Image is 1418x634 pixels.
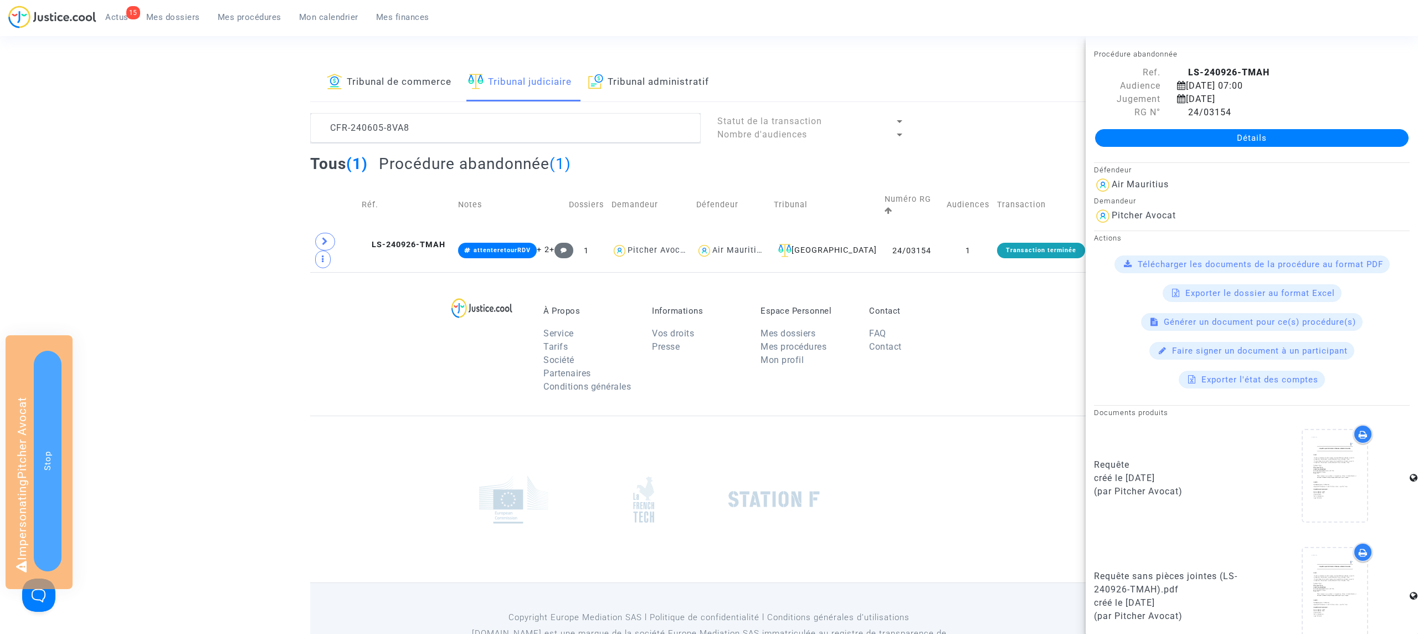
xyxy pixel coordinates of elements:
small: Demandeur [1094,197,1136,205]
h2: Procédure abandonnée [379,154,571,173]
span: Mes procédures [218,12,281,22]
div: Requête [1094,458,1244,472]
div: créé le [DATE] [1094,472,1244,485]
img: icon-user.svg [612,243,628,259]
span: Télécharger les documents de la procédure au format PDF [1138,259,1383,269]
h2: Tous [310,154,368,173]
img: icon-user.svg [1094,207,1112,225]
img: icon-archive.svg [588,74,603,89]
div: Pitcher Avocat [1112,210,1176,221]
p: Copyright Europe Mediation SAS l Politique de confidentialité l Conditions générales d’utilisa... [457,611,962,625]
a: Mes dossiers [761,328,815,339]
a: Service [543,328,574,339]
td: Réf. [358,181,455,229]
div: Air Mauritius [1112,179,1169,190]
a: Mes finances [367,9,438,25]
td: Audiences [943,181,993,229]
img: logo-lg.svg [451,298,513,318]
td: 24/03154 [881,229,943,272]
a: Mes procédures [761,341,826,352]
small: Procédure abandonnée [1094,50,1178,58]
img: europe_commision.png [479,475,548,524]
a: Vos droits [652,328,694,339]
div: Audience [1086,79,1169,93]
div: Jugement [1086,93,1169,106]
a: Tarifs [543,341,568,352]
span: + 2 [537,245,549,254]
a: Détails [1095,129,1409,147]
span: + [549,245,573,254]
div: RG N° [1086,106,1169,119]
span: Actus [105,12,129,22]
img: icon-user.svg [1094,176,1112,194]
td: 1 [565,229,608,272]
div: [DATE] 07:00 [1169,79,1390,93]
span: 24/03154 [1177,107,1231,117]
p: Informations [652,306,744,316]
a: 15Actus [96,9,137,25]
div: [GEOGRAPHIC_DATA] [774,244,877,257]
a: Conditions générales [543,381,631,392]
span: (1) [549,155,571,173]
a: Mes procédures [209,9,290,25]
img: icon-user.svg [696,243,712,259]
div: Pitcher Avocat [628,246,689,255]
td: 1 [943,229,993,272]
div: (par Pitcher Avocat) [1094,610,1244,623]
img: icon-banque.svg [327,74,342,89]
small: Actions [1094,234,1122,242]
td: Numéro RG [881,181,943,229]
span: Mes finances [376,12,429,22]
span: attenteretourRDV [474,247,531,254]
button: Stop [34,351,61,571]
span: Générer un document pour ce(s) procédure(s) [1164,317,1356,327]
div: Ref. [1086,66,1169,79]
span: (1) [346,155,368,173]
a: Partenaires [543,368,591,379]
iframe: Help Scout Beacon - Open [22,579,55,612]
span: Nombre d'audiences [717,129,807,140]
td: Notes [454,181,565,229]
td: Tribunal [770,181,881,229]
span: Stop [43,451,53,471]
p: Contact [869,306,961,316]
div: Requête sans pièces jointes (LS-240926-TMAH).pdf [1094,570,1244,596]
span: LS-240926-TMAH [362,240,445,249]
span: Exporter l'état des comptes [1201,375,1318,385]
a: Mon profil [761,355,804,365]
a: Presse [652,341,680,352]
span: Faire signer un document à un participant [1172,346,1348,356]
small: Documents produits [1094,408,1168,417]
span: Mon calendrier [299,12,358,22]
div: Air Mauritius [712,246,766,255]
div: créé le [DATE] [1094,596,1244,610]
img: stationf.png [728,491,820,508]
span: Statut de la transaction [717,116,822,126]
a: Mon calendrier [290,9,367,25]
b: LS-240926-TMAH [1188,67,1270,78]
td: Demandeur [608,181,692,229]
p: Espace Personnel [761,306,852,316]
span: Exporter le dossier au format Excel [1185,288,1335,298]
img: jc-logo.svg [8,6,96,28]
a: Mes dossiers [137,9,209,25]
div: [DATE] [1169,93,1390,106]
div: Impersonating [6,335,73,589]
img: french_tech.png [633,476,654,523]
div: (par Pitcher Avocat) [1094,485,1244,498]
div: Transaction terminée [997,243,1085,258]
a: Tribunal judiciaire [468,64,572,101]
small: Défendeur [1094,166,1132,174]
img: icon-faciliter-sm.svg [468,74,484,89]
td: Dossiers [565,181,608,229]
a: FAQ [869,328,886,339]
div: 15 [126,6,140,19]
span: Mes dossiers [146,12,200,22]
a: Société [543,355,574,365]
a: Contact [869,341,902,352]
img: icon-faciliter-sm.svg [778,244,792,257]
td: Défendeur [692,181,770,229]
p: À Propos [543,306,635,316]
td: Transaction [993,181,1089,229]
a: Tribunal administratif [588,64,709,101]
